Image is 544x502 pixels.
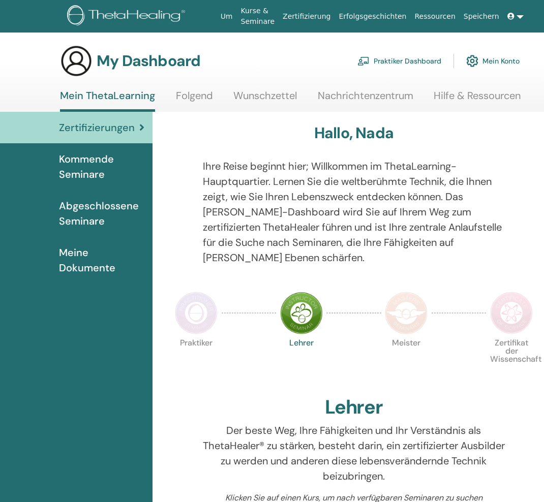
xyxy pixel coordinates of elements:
[60,45,93,77] img: generic-user-icon.jpg
[357,56,370,66] img: chalkboard-teacher.svg
[175,292,218,334] img: Practitioner
[59,151,144,182] span: Kommende Seminare
[233,89,297,109] a: Wunschzettel
[490,339,533,382] p: Zertifikat der Wissenschaft
[60,89,155,112] a: Mein ThetaLearning
[67,5,189,28] img: logo.png
[385,292,428,334] img: Master
[335,7,410,26] a: Erfolgsgeschichten
[59,245,144,275] span: Meine Dokumente
[466,52,478,70] img: cog.svg
[466,50,520,72] a: Mein Konto
[357,50,441,72] a: Praktiker Dashboard
[217,7,237,26] a: Um
[97,52,200,70] h3: My Dashboard
[318,89,413,109] a: Nachrichtenzentrum
[280,292,323,334] img: Instructor
[279,7,335,26] a: Zertifizierung
[176,89,213,109] a: Folgend
[237,2,279,31] a: Kurse & Seminare
[175,339,218,382] p: Praktiker
[410,7,459,26] a: Ressourcen
[203,159,505,265] p: Ihre Reise beginnt hier; Willkommen im ThetaLearning-Hauptquartier. Lernen Sie die weltberühmte T...
[490,292,533,334] img: Certificate of Science
[280,339,323,382] p: Lehrer
[59,198,144,229] span: Abgeschlossene Seminare
[59,120,135,135] span: Zertifizierungen
[203,423,505,484] p: Der beste Weg, Ihre Fähigkeiten und Ihr Verständnis als ThetaHealer® zu stärken, besteht darin, e...
[385,339,428,382] p: Meister
[434,89,521,109] a: Hilfe & Ressourcen
[325,396,383,419] h2: Lehrer
[314,124,394,142] h3: Hallo, Nada
[460,7,503,26] a: Speichern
